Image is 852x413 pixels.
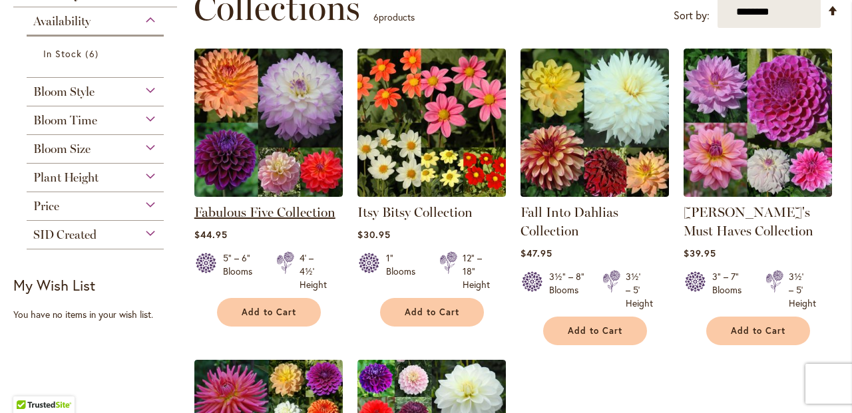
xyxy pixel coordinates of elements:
[549,270,586,310] div: 3½" – 8" Blooms
[33,199,59,213] span: Price
[684,49,832,197] img: Heather's Must Haves Collection
[357,49,506,197] img: Itsy Bitsy Collection
[10,366,47,403] iframe: Launch Accessibility Center
[194,228,228,241] span: $44.95
[43,47,82,60] span: In Stock
[463,251,490,291] div: 12" – 18" Height
[300,251,327,291] div: 4' – 4½' Height
[194,49,343,197] img: Fabulous Five Collection
[33,14,91,29] span: Availability
[223,251,260,291] div: 5" – 6" Blooms
[380,298,484,327] button: Add to Cart
[674,3,710,28] label: Sort by:
[194,204,335,220] a: Fabulous Five Collection
[33,170,99,185] span: Plant Height
[521,204,618,239] a: Fall Into Dahlias Collection
[43,47,150,61] a: In Stock 6
[543,317,647,345] button: Add to Cart
[521,49,669,197] img: Fall Into Dahlias Collection
[357,187,506,200] a: Itsy Bitsy Collection
[684,187,832,200] a: Heather's Must Haves Collection
[242,307,296,318] span: Add to Cart
[789,270,816,310] div: 3½' – 5' Height
[731,325,785,337] span: Add to Cart
[217,298,321,327] button: Add to Cart
[33,227,97,242] span: SID Created
[684,204,813,239] a: [PERSON_NAME]'s Must Haves Collection
[568,325,622,337] span: Add to Cart
[357,204,473,220] a: Itsy Bitsy Collection
[386,251,423,291] div: 1" Blooms
[712,270,749,310] div: 3" – 7" Blooms
[33,142,91,156] span: Bloom Size
[405,307,459,318] span: Add to Cart
[357,228,391,241] span: $30.95
[33,84,95,99] span: Bloom Style
[521,187,669,200] a: Fall Into Dahlias Collection
[521,247,552,259] span: $47.95
[13,308,185,321] div: You have no items in your wish list.
[684,247,716,259] span: $39.95
[373,7,415,28] p: products
[13,275,95,295] strong: My Wish List
[194,187,343,200] a: Fabulous Five Collection
[85,47,101,61] span: 6
[626,270,653,310] div: 3½' – 5' Height
[706,317,810,345] button: Add to Cart
[33,113,97,128] span: Bloom Time
[373,11,379,23] span: 6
